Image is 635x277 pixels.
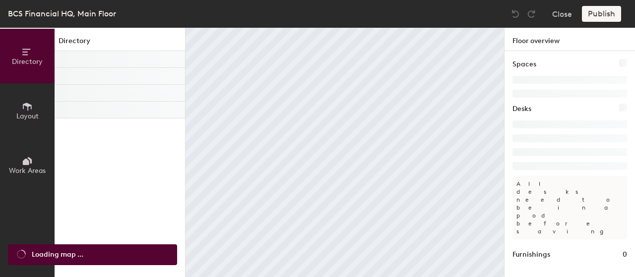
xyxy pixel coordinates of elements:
[8,7,116,20] div: BCS Financial HQ, Main Floor
[55,36,185,51] h1: Directory
[505,28,635,51] h1: Floor overview
[512,249,550,260] h1: Furnishings
[12,57,43,66] span: Directory
[9,166,46,175] span: Work Areas
[186,28,504,277] canvas: Map
[526,9,536,19] img: Redo
[510,9,520,19] img: Undo
[552,6,572,22] button: Close
[512,176,627,239] p: All desks need to be in a pod before saving
[623,249,627,260] h1: 0
[512,59,536,70] h1: Spaces
[512,104,531,114] h1: Desks
[16,112,39,120] span: Layout
[32,249,83,260] span: Loading map ...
